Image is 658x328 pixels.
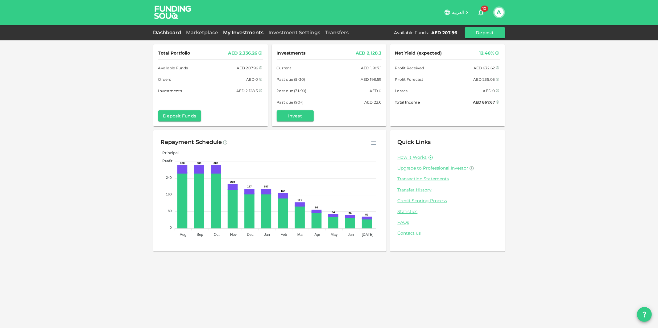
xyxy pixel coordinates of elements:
[277,99,304,105] span: Past due (90+)
[264,232,270,237] tspan: Jan
[158,150,179,155] span: Principal
[362,232,373,237] tspan: [DATE]
[432,30,457,36] div: AED 207.96
[398,209,498,215] a: Statistics
[314,232,320,237] tspan: Apr
[452,10,464,15] span: العربية
[158,65,188,71] span: Available Funds
[158,110,201,121] button: Deposit Funds
[230,232,237,237] tspan: Nov
[158,158,173,163] span: Profit
[465,27,505,38] button: Deposit
[473,99,495,105] div: AED 867.67
[395,65,424,71] span: Profit Received
[330,232,337,237] tspan: May
[180,232,186,237] tspan: Aug
[395,99,420,105] span: Total Income
[247,232,253,237] tspan: Dec
[473,76,495,83] div: AED 235.05
[398,219,498,225] a: FAQs
[637,307,652,322] button: question
[213,232,219,237] tspan: Oct
[277,65,292,71] span: Current
[184,30,221,35] a: Marketplace
[395,88,408,94] span: Losses
[153,30,184,35] a: Dashboard
[277,110,314,121] button: Invest
[237,65,258,71] div: AED 207.96
[395,49,442,57] span: Net Yield (expected)
[266,30,323,35] a: Investment Settings
[166,192,171,196] tspan: 160
[280,232,287,237] tspan: Feb
[394,30,429,36] div: Available Funds :
[361,65,382,71] div: AED 1,907.1
[479,49,495,57] div: 12.46%
[370,88,382,94] div: AED 0
[170,226,172,229] tspan: 0
[356,49,382,57] div: AED 2,128.3
[166,176,171,179] tspan: 240
[364,99,381,105] div: AED 22.6
[398,165,498,171] a: Upgrade to Professional Investor
[168,209,172,213] tspan: 80
[361,76,382,83] div: AED 198.59
[277,76,305,83] span: Past due (5-30)
[474,65,495,71] div: AED 632.62
[323,30,351,35] a: Transfers
[398,154,427,160] a: How it Works
[166,159,171,163] tspan: 320
[395,76,424,83] span: Profit Forecast
[483,88,495,94] div: AED 0
[398,176,498,182] a: Transaction Statements
[236,88,258,94] div: AED 2,128.3
[158,76,171,83] span: Orders
[277,88,307,94] span: Past due (31-90)
[221,30,266,35] a: My Investments
[398,165,469,171] span: Upgrade to Professional Investor
[495,8,504,17] button: A
[158,49,190,57] span: Total Portfolio
[277,49,305,57] span: Investments
[398,187,498,193] a: Transfer History
[481,6,488,12] span: 10
[398,230,498,236] a: Contact us
[398,139,431,146] span: Quick Links
[475,6,487,18] button: 10
[297,232,304,237] tspan: Mar
[158,88,182,94] span: Investments
[161,137,222,147] div: Repayment Schedule
[348,232,354,237] tspan: Jun
[197,232,203,237] tspan: Sep
[398,198,498,204] a: Credit Scoring Process
[246,76,258,83] div: AED 0
[228,49,258,57] div: AED 2,336.26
